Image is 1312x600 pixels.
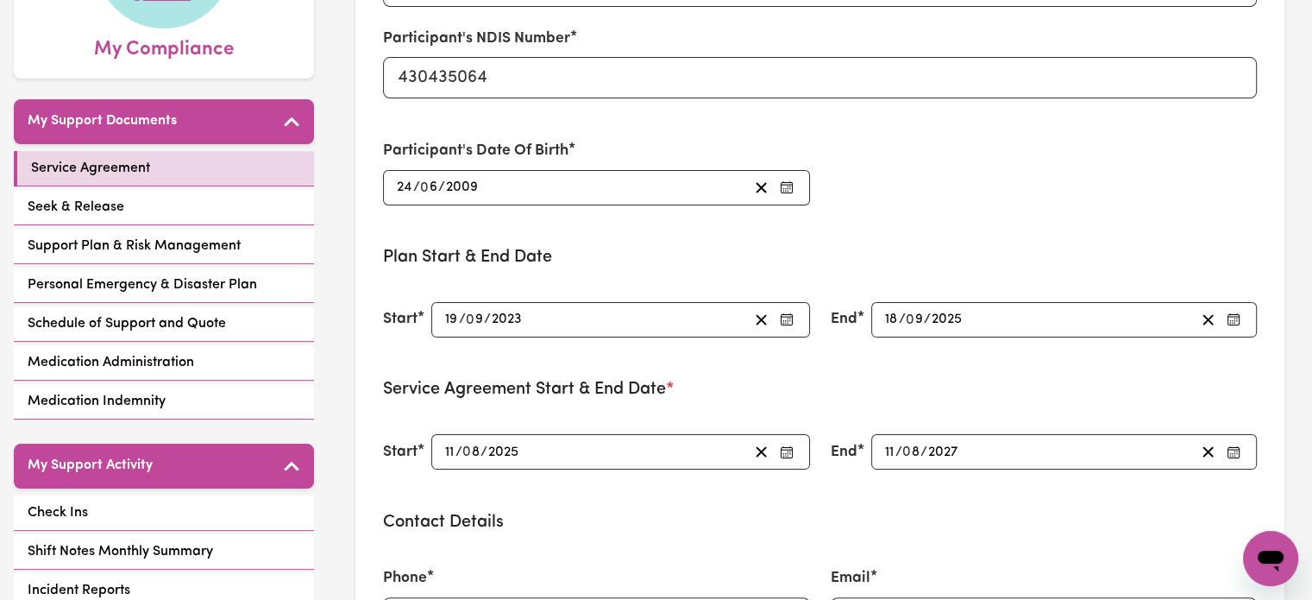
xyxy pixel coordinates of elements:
[28,313,226,334] span: Schedule of Support and Quote
[28,275,257,295] span: Personal Emergency & Disaster Plan
[1243,531,1298,586] iframe: Button to launch messaging window
[383,512,1257,533] h3: Contact Details
[383,379,1257,400] h3: Service Agreement Start & End Date
[383,140,568,162] label: Participant's Date Of Birth
[28,502,88,523] span: Check Ins
[903,440,920,464] input: --
[444,308,459,332] input: --
[920,445,927,460] span: /
[927,440,960,464] input: ----
[480,445,487,460] span: /
[383,308,417,331] label: Start
[14,384,314,420] a: Medication Indemnity
[396,176,413,199] input: --
[907,308,924,332] input: --
[466,313,474,326] span: 0
[14,229,314,264] a: Support Plan & Risk Management
[413,180,420,195] span: /
[459,312,466,327] span: /
[902,445,911,459] span: 0
[899,312,906,327] span: /
[484,312,491,327] span: /
[28,113,177,129] h5: My Support Documents
[445,176,479,199] input: ----
[487,440,520,464] input: ----
[28,391,166,412] span: Medication Indemnity
[884,440,895,464] input: --
[895,445,902,460] span: /
[455,445,462,460] span: /
[31,158,150,179] span: Service Agreement
[444,440,455,464] input: --
[924,312,931,327] span: /
[28,541,213,562] span: Shift Notes Monthly Summary
[14,534,314,570] a: Shift Notes Monthly Summary
[94,28,234,65] span: My Compliance
[906,313,914,326] span: 0
[14,496,314,531] a: Check Ins
[28,197,124,218] span: Seek & Release
[14,151,314,186] a: Service Agreement
[462,445,471,459] span: 0
[383,567,427,590] label: Phone
[831,441,857,464] label: End
[438,180,445,195] span: /
[28,236,241,256] span: Support Plan & Risk Management
[383,247,1257,268] h3: Plan Start & End Date
[422,176,439,199] input: --
[14,306,314,342] a: Schedule of Support and Quote
[28,458,153,474] h5: My Support Activity
[464,440,481,464] input: --
[14,444,314,489] button: My Support Activity
[831,567,870,590] label: Email
[14,99,314,144] button: My Support Documents
[884,308,899,332] input: --
[831,308,857,331] label: End
[14,268,314,303] a: Personal Emergency & Disaster Plan
[931,308,964,332] input: ----
[491,308,524,332] input: ----
[14,190,314,225] a: Seek & Release
[383,441,417,464] label: Start
[14,345,314,381] a: Medication Administration
[420,180,429,194] span: 0
[383,28,570,50] label: Participant's NDIS Number
[28,352,194,373] span: Medication Administration
[468,308,485,332] input: --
